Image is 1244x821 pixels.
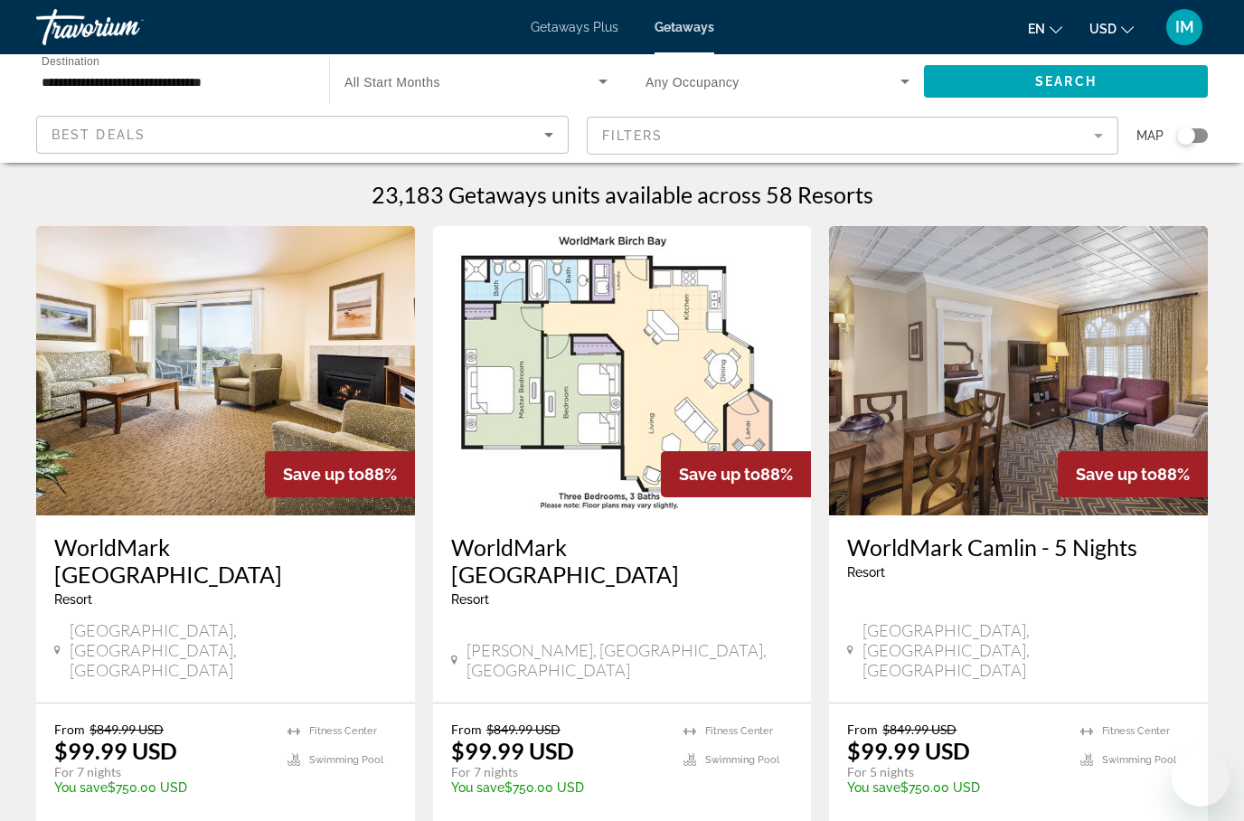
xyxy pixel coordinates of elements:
p: For 5 nights [847,764,1062,780]
div: 88% [265,451,415,497]
p: $750.00 USD [847,780,1062,795]
mat-select: Sort by [52,124,553,146]
p: $99.99 USD [451,737,574,764]
img: 7731I01X.jpg [829,226,1208,515]
div: 88% [661,451,811,497]
a: Getaways Plus [531,20,618,34]
a: WorldMark [GEOGRAPHIC_DATA] [451,533,794,588]
button: Change language [1028,15,1062,42]
span: Fitness Center [705,725,773,737]
span: Destination [42,55,99,67]
span: You save [54,780,108,795]
span: All Start Months [344,75,440,90]
p: $750.00 USD [54,780,269,795]
p: For 7 nights [54,764,269,780]
span: From [54,722,85,737]
span: Best Deals [52,127,146,142]
span: Fitness Center [309,725,377,737]
span: Save up to [1076,465,1157,484]
span: Swimming Pool [705,754,779,766]
img: 2879I01X.jpg [36,226,415,515]
span: You save [451,780,504,795]
span: $849.99 USD [882,722,957,737]
span: Swimming Pool [309,754,383,766]
span: Resort [54,592,92,607]
a: WorldMark Camlin - 5 Nights [847,533,1190,561]
p: $99.99 USD [847,737,970,764]
button: Filter [587,116,1119,156]
span: Save up to [679,465,760,484]
span: Swimming Pool [1102,754,1176,766]
span: From [451,722,482,737]
button: User Menu [1161,8,1208,46]
p: $750.00 USD [451,780,666,795]
span: en [1028,22,1045,36]
span: IM [1175,18,1194,36]
span: Map [1136,123,1164,148]
span: Fitness Center [1102,725,1170,737]
span: Save up to [283,465,364,484]
img: 3873F01L.jpg [433,226,812,515]
span: You save [847,780,900,795]
span: Search [1035,74,1097,89]
span: [GEOGRAPHIC_DATA], [GEOGRAPHIC_DATA], [GEOGRAPHIC_DATA] [862,620,1190,680]
button: Search [924,65,1208,98]
p: For 7 nights [451,764,666,780]
a: Getaways [655,20,714,34]
span: [GEOGRAPHIC_DATA], [GEOGRAPHIC_DATA], [GEOGRAPHIC_DATA] [70,620,397,680]
span: Resort [847,565,885,580]
span: Any Occupancy [646,75,740,90]
button: Change currency [1089,15,1134,42]
a: WorldMark [GEOGRAPHIC_DATA] [54,533,397,588]
iframe: Button to launch messaging window [1172,749,1230,807]
h1: 23,183 Getaways units available across 58 Resorts [372,181,873,208]
span: Resort [451,592,489,607]
span: $849.99 USD [90,722,164,737]
p: $99.99 USD [54,737,177,764]
span: From [847,722,878,737]
span: [PERSON_NAME], [GEOGRAPHIC_DATA], [GEOGRAPHIC_DATA] [466,640,794,680]
span: $849.99 USD [486,722,561,737]
div: 88% [1058,451,1208,497]
a: Travorium [36,4,217,51]
span: USD [1089,22,1117,36]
